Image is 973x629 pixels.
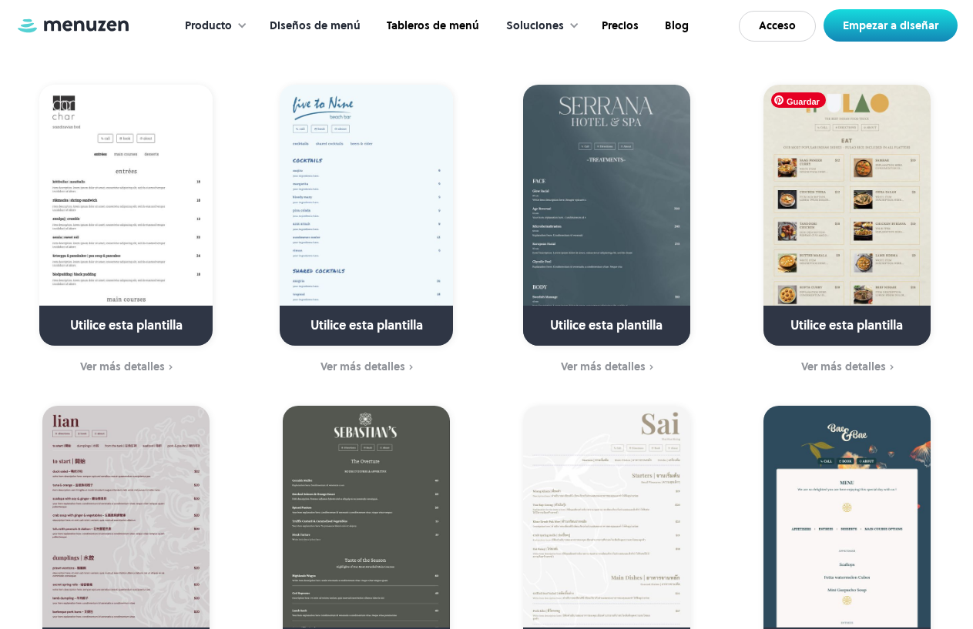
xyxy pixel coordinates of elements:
font: Ver más detalles [80,359,165,374]
font: Precios [602,18,639,33]
font: Producto [185,18,232,33]
a: Ver más detalles [496,359,717,376]
font: Ver más detalles [801,359,886,374]
font: Ver más detalles [561,359,646,374]
div: Soluciones [491,2,587,50]
a: Utilice esta plantilla [523,85,690,346]
a: Ver más detalles [15,359,237,376]
a: Utilice esta plantilla [39,85,213,346]
font: Guardar [787,97,820,106]
a: Utilice esta plantilla [280,85,453,346]
font: Diseños de menú [270,18,361,33]
font: Ver más detalles [320,359,405,374]
a: Utilice esta plantilla [763,85,931,346]
font: Tableros de menú [387,18,479,33]
a: Ver más detalles [256,359,477,376]
a: Ver más detalles [736,359,958,376]
font: Soluciones [506,18,564,33]
a: Diseños de menú [255,2,372,50]
font: Blog [665,18,689,33]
